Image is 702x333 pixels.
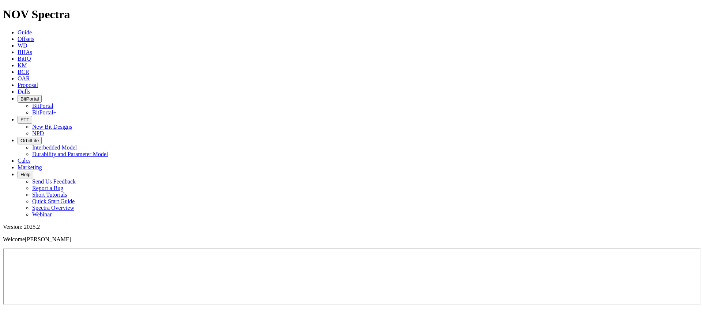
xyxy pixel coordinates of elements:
[3,236,699,243] p: Welcome
[20,138,39,143] span: OrbitLite
[32,198,75,204] a: Quick Start Guide
[32,185,63,191] a: Report a Bug
[18,82,38,88] a: Proposal
[18,164,42,170] a: Marketing
[18,137,42,144] button: OrbitLite
[20,96,39,102] span: BitPortal
[18,29,32,35] a: Guide
[18,158,31,164] a: Calcs
[25,236,71,242] span: [PERSON_NAME]
[18,116,32,124] button: FTT
[18,75,30,82] a: OAR
[32,178,76,185] a: Send Us Feedback
[18,171,33,178] button: Help
[18,49,32,55] a: BHAs
[18,62,27,68] a: KM
[18,56,31,62] a: BitIQ
[32,103,53,109] a: BitPortal
[32,144,77,151] a: Interbedded Model
[18,69,29,75] a: BCR
[32,109,57,116] a: BitPortal+
[18,36,34,42] a: Offsets
[32,124,72,130] a: New Bit Designs
[18,42,27,49] a: WD
[20,172,30,177] span: Help
[32,205,74,211] a: Spectra Overview
[18,95,42,103] button: BitPortal
[32,192,67,198] a: Short Tutorials
[3,8,699,21] h1: NOV Spectra
[32,130,44,136] a: NPD
[18,88,30,95] a: Dulls
[32,211,52,217] a: Webinar
[20,117,29,122] span: FTT
[3,224,699,230] div: Version: 2025.2
[32,151,108,157] a: Durability and Parameter Model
